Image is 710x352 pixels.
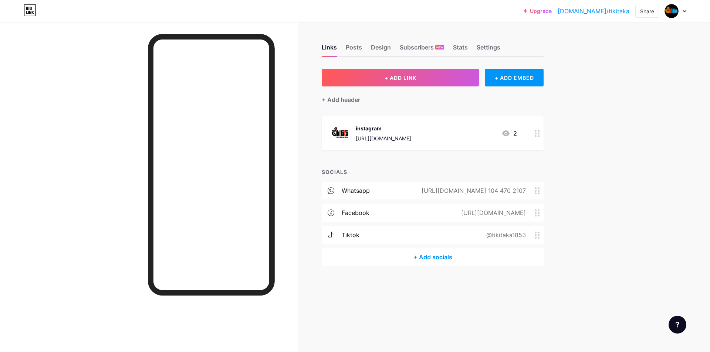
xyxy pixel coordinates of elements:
div: Posts [346,43,362,56]
div: + Add socials [322,248,544,266]
div: Stats [453,43,468,56]
a: [DOMAIN_NAME]/tikitaka [558,7,629,16]
div: [URL][DOMAIN_NAME] [449,208,535,217]
a: Upgrade [524,8,552,14]
img: instagram [331,124,350,143]
div: + ADD EMBED [485,69,544,86]
div: Share [640,7,654,15]
div: Links [322,43,337,56]
div: + Add header [322,95,360,104]
div: Subscribers [400,43,444,56]
img: tiki taka [665,4,679,18]
div: 2 [501,129,517,138]
div: whatsapp [342,186,370,195]
div: Settings [477,43,500,56]
button: + ADD LINK [322,69,479,86]
div: [URL][DOMAIN_NAME] [356,134,411,142]
div: instagram [356,124,411,132]
span: + ADD LINK [385,75,416,81]
div: [URL][DOMAIN_NAME] 104 470 2107 [410,186,535,195]
div: @tikitaka1853 [474,230,535,239]
div: facebook [342,208,369,217]
div: SOCIALS [322,168,544,176]
div: tiktok [342,230,359,239]
span: NEW [436,45,443,49]
div: Design [371,43,391,56]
